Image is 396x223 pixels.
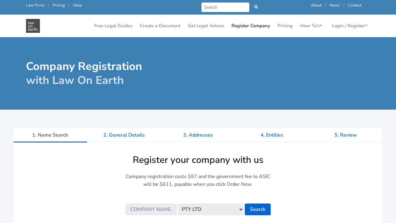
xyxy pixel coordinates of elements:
[229,20,273,32] a: Register Company
[87,127,161,143] a: 2. General Details
[235,127,309,143] a: 4. Entities
[275,20,295,32] a: Pricing
[298,20,325,32] a: How To's
[309,127,383,143] a: 5. Review
[325,2,326,8] span: /
[125,173,271,189] p: Company registration costs $97 and the government fee to ASIC will be $611, payable when you clic...
[71,154,326,166] h2: Register your company with us
[13,127,87,143] a: 1. Name Search
[125,203,177,215] input: Company name...
[68,2,70,8] span: /
[48,2,49,8] span: /
[26,59,194,87] h1: Company Registration
[311,2,321,8] a: About
[201,2,249,12] input: Search
[161,127,235,143] a: 3. Addresses
[343,2,344,8] span: /
[329,20,370,32] a: Login / Register
[53,2,65,8] a: Pricing
[137,20,183,32] a: Create a Document
[348,2,361,8] a: Contact
[26,2,45,8] a: Law Firms
[92,20,135,32] a: Free Legal Guides
[185,20,226,32] a: Get Legal Advice
[73,2,82,8] a: Help
[245,203,271,215] button: Search
[329,2,340,8] a: News
[26,19,40,33] img: Company Registration - Name search
[26,73,124,88] span: with Law On Earth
